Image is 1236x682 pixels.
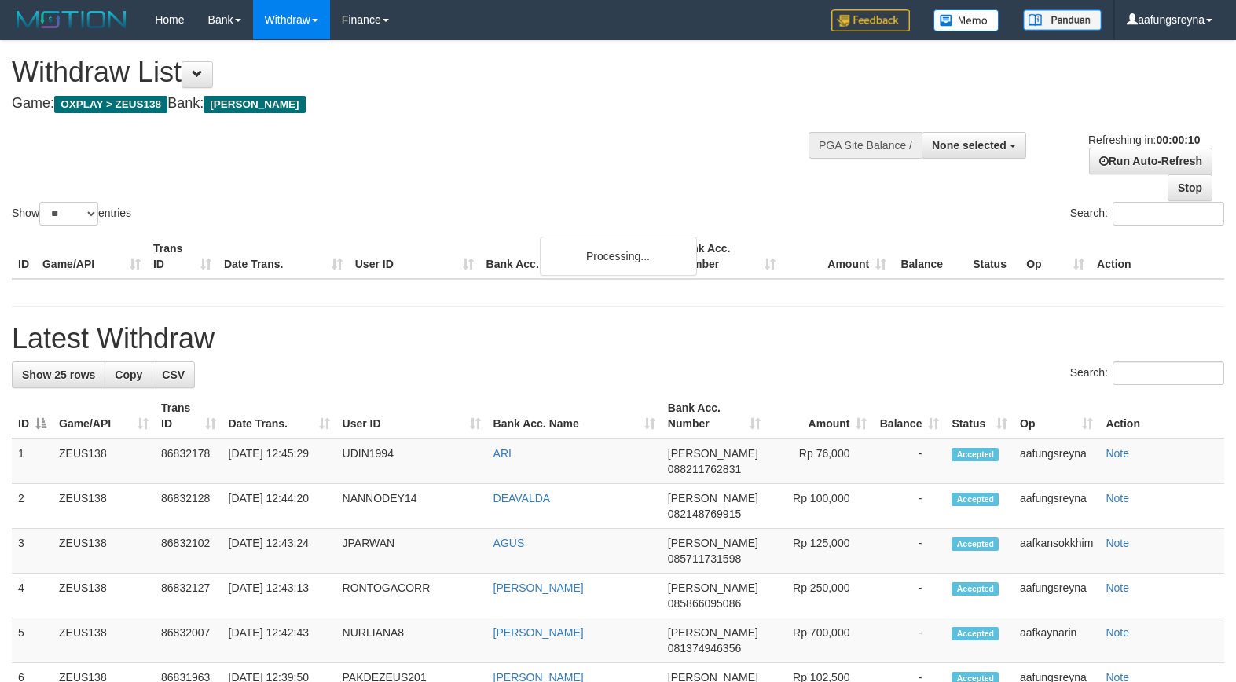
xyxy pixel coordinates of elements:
[809,132,922,159] div: PGA Site Balance /
[12,529,53,574] td: 3
[1014,394,1099,438] th: Op: activate to sort column ascending
[952,493,999,506] span: Accepted
[668,537,758,549] span: [PERSON_NAME]
[1023,9,1102,31] img: panduan.png
[1113,202,1224,225] input: Search:
[12,394,53,438] th: ID: activate to sort column descending
[336,394,487,438] th: User ID: activate to sort column ascending
[493,581,584,594] a: [PERSON_NAME]
[53,484,155,529] td: ZEUS138
[222,529,336,574] td: [DATE] 12:43:24
[668,492,758,504] span: [PERSON_NAME]
[155,618,222,663] td: 86832007
[1088,134,1200,146] span: Refreshing in:
[12,574,53,618] td: 4
[767,394,874,438] th: Amount: activate to sort column ascending
[767,574,874,618] td: Rp 250,000
[952,627,999,640] span: Accepted
[767,618,874,663] td: Rp 700,000
[873,574,945,618] td: -
[1070,361,1224,385] label: Search:
[53,529,155,574] td: ZEUS138
[105,361,152,388] a: Copy
[1014,529,1099,574] td: aafkansokkhim
[540,236,697,276] div: Processing...
[155,574,222,618] td: 86832127
[668,626,758,639] span: [PERSON_NAME]
[668,642,741,654] span: Copy 081374946356 to clipboard
[12,202,131,225] label: Show entries
[1091,234,1224,279] th: Action
[12,96,809,112] h4: Game: Bank:
[873,529,945,574] td: -
[336,574,487,618] td: RONTOGACORR
[162,368,185,381] span: CSV
[668,552,741,565] span: Copy 085711731598 to clipboard
[155,394,222,438] th: Trans ID: activate to sort column ascending
[831,9,910,31] img: Feedback.jpg
[39,202,98,225] select: Showentries
[782,234,893,279] th: Amount
[893,234,966,279] th: Balance
[1014,574,1099,618] td: aafungsreyna
[147,234,218,279] th: Trans ID
[1089,148,1212,174] a: Run Auto-Refresh
[155,438,222,484] td: 86832178
[1014,484,1099,529] td: aafungsreyna
[1156,134,1200,146] strong: 00:00:10
[767,438,874,484] td: Rp 76,000
[668,581,758,594] span: [PERSON_NAME]
[933,9,999,31] img: Button%20Memo.svg
[873,618,945,663] td: -
[53,574,155,618] td: ZEUS138
[12,618,53,663] td: 5
[222,394,336,438] th: Date Trans.: activate to sort column ascending
[53,394,155,438] th: Game/API: activate to sort column ascending
[222,618,336,663] td: [DATE] 12:42:43
[1106,492,1129,504] a: Note
[668,463,741,475] span: Copy 088211762831 to clipboard
[12,323,1224,354] h1: Latest Withdraw
[671,234,782,279] th: Bank Acc. Number
[873,438,945,484] td: -
[349,234,480,279] th: User ID
[1168,174,1212,201] a: Stop
[873,394,945,438] th: Balance: activate to sort column ascending
[767,529,874,574] td: Rp 125,000
[952,537,999,551] span: Accepted
[480,234,672,279] th: Bank Acc. Name
[966,234,1020,279] th: Status
[932,139,1007,152] span: None selected
[493,447,512,460] a: ARI
[668,597,741,610] span: Copy 085866095086 to clipboard
[1020,234,1091,279] th: Op
[1014,438,1099,484] td: aafungsreyna
[336,438,487,484] td: UDIN1994
[12,57,809,88] h1: Withdraw List
[152,361,195,388] a: CSV
[53,618,155,663] td: ZEUS138
[336,529,487,574] td: JPARWAN
[222,438,336,484] td: [DATE] 12:45:29
[668,447,758,460] span: [PERSON_NAME]
[1113,361,1224,385] input: Search:
[12,484,53,529] td: 2
[952,448,999,461] span: Accepted
[767,484,874,529] td: Rp 100,000
[1014,618,1099,663] td: aafkaynarin
[922,132,1026,159] button: None selected
[12,8,131,31] img: MOTION_logo.png
[12,361,105,388] a: Show 25 rows
[1099,394,1224,438] th: Action
[945,394,1014,438] th: Status: activate to sort column ascending
[493,626,584,639] a: [PERSON_NAME]
[662,394,767,438] th: Bank Acc. Number: activate to sort column ascending
[1070,202,1224,225] label: Search:
[54,96,167,113] span: OXPLAY > ZEUS138
[12,234,36,279] th: ID
[952,582,999,596] span: Accepted
[155,529,222,574] td: 86832102
[53,438,155,484] td: ZEUS138
[493,537,525,549] a: AGUS
[336,484,487,529] td: NANNODEY14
